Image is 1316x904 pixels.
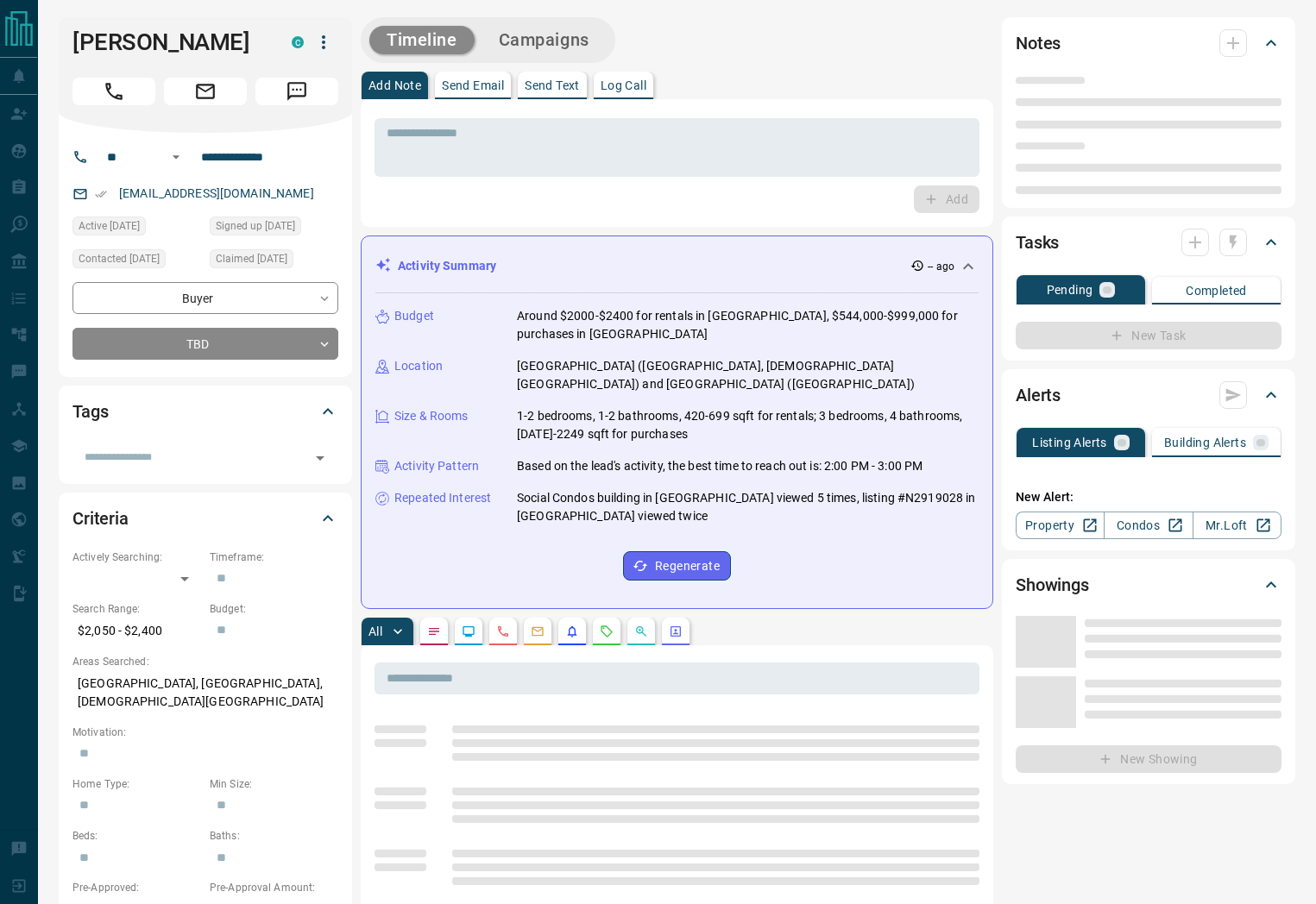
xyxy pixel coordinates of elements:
[72,398,108,425] h2: Tags
[442,79,504,91] p: Send Email
[72,549,201,565] p: Actively Searching:
[394,407,469,425] p: Size & Rooms
[72,328,338,360] div: TBD
[394,307,434,325] p: Budget
[517,407,979,443] p: 1-2 bedrooms, 1-2 bathrooms, 420-699 sqft for rentals; 3 bedrooms, 4 bathrooms, [DATE]-2249 sqft ...
[398,257,496,275] p: Activity Summary
[1016,571,1089,599] h2: Showings
[72,776,201,792] p: Home Type:
[496,625,510,638] svg: Calls
[1016,229,1059,256] h2: Tasks
[72,498,338,539] div: Criteria
[1016,374,1281,416] div: Alerts
[210,549,338,565] p: Timeframe:
[119,186,314,200] a: [EMAIL_ADDRESS][DOMAIN_NAME]
[72,601,201,617] p: Search Range:
[600,625,614,638] svg: Requests
[210,880,338,895] p: Pre-Approval Amount:
[1016,564,1281,606] div: Showings
[623,551,731,581] button: Regenerate
[1104,512,1193,539] a: Condos
[462,625,475,638] svg: Lead Browsing Activity
[1164,436,1246,449] p: Building Alerts
[216,250,287,267] span: Claimed [DATE]
[72,725,338,740] p: Motivation:
[1016,512,1105,539] a: Property
[72,505,129,532] h2: Criteria
[1193,512,1281,539] a: Mr.Loft
[565,625,579,638] svg: Listing Alerts
[79,250,160,267] span: Contacted [DATE]
[210,217,338,241] div: Fri Sep 12 2025
[308,446,332,470] button: Open
[427,625,441,638] svg: Notes
[1016,29,1061,57] h2: Notes
[517,489,979,525] p: Social Condos building in [GEOGRAPHIC_DATA] viewed 5 times, listing #N2919028 in [GEOGRAPHIC_DATA...
[72,828,201,844] p: Beds:
[72,28,266,56] h1: [PERSON_NAME]
[292,36,304,48] div: condos.ca
[601,79,646,91] p: Log Call
[164,78,247,105] span: Email
[95,188,107,200] svg: Email Verified
[72,669,338,716] p: [GEOGRAPHIC_DATA], [GEOGRAPHIC_DATA], [DEMOGRAPHIC_DATA][GEOGRAPHIC_DATA]
[525,79,580,91] p: Send Text
[210,601,338,617] p: Budget:
[482,26,607,54] button: Campaigns
[531,625,545,638] svg: Emails
[634,625,648,638] svg: Opportunities
[1016,222,1281,263] div: Tasks
[72,282,338,314] div: Buyer
[216,217,295,235] span: Signed up [DATE]
[1186,285,1247,297] p: Completed
[394,357,443,375] p: Location
[210,249,338,273] div: Fri Sep 12 2025
[928,259,954,274] p: -- ago
[1032,436,1107,449] p: Listing Alerts
[394,457,479,475] p: Activity Pattern
[210,776,338,792] p: Min Size:
[368,625,382,637] p: All
[1016,381,1061,409] h2: Alerts
[1047,284,1093,296] p: Pending
[72,78,155,105] span: Call
[166,147,186,167] button: Open
[1016,488,1281,506] p: New Alert:
[369,26,475,54] button: Timeline
[517,357,979,393] p: [GEOGRAPHIC_DATA] ([GEOGRAPHIC_DATA], [DEMOGRAPHIC_DATA][GEOGRAPHIC_DATA]) and [GEOGRAPHIC_DATA] ...
[368,79,421,91] p: Add Note
[255,78,338,105] span: Message
[79,217,140,235] span: Active [DATE]
[1016,22,1281,64] div: Notes
[72,249,201,273] div: Fri Sep 12 2025
[72,391,338,432] div: Tags
[517,457,922,475] p: Based on the lead's activity, the best time to reach out is: 2:00 PM - 3:00 PM
[72,654,338,669] p: Areas Searched:
[517,307,979,343] p: Around $2000-$2400 for rentals in [GEOGRAPHIC_DATA], $544,000-$999,000 for purchases in [GEOGRAPH...
[72,617,201,645] p: $2,050 - $2,400
[375,250,979,282] div: Activity Summary-- ago
[210,828,338,844] p: Baths:
[72,217,201,241] div: Fri Sep 12 2025
[669,625,683,638] svg: Agent Actions
[394,489,491,507] p: Repeated Interest
[72,880,201,895] p: Pre-Approved:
